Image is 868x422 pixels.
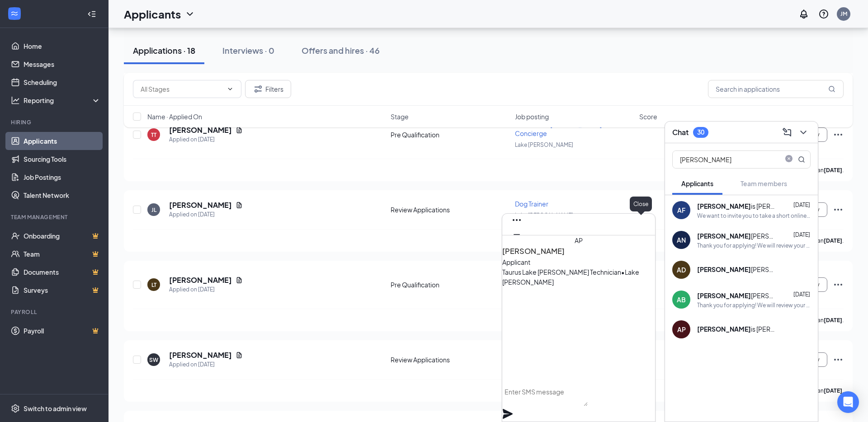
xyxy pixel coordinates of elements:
[133,45,195,56] div: Applications · 18
[630,197,652,211] div: Close
[697,201,778,211] div: is [PERSON_NAME]
[793,291,810,298] span: [DATE]
[24,227,101,245] a: OnboardingCrown
[502,257,655,267] div: Applicant
[236,202,243,209] svg: Document
[824,317,842,324] b: [DATE]
[833,354,844,365] svg: Ellipses
[673,151,780,168] input: Search applicant
[151,281,156,289] div: LT
[697,202,751,210] b: [PERSON_NAME]
[302,45,380,56] div: Offers and hires · 46
[697,324,778,334] div: is [PERSON_NAME]
[147,112,202,121] span: Name · Applied On
[783,155,794,162] span: close-circle
[782,127,793,138] svg: ComposeMessage
[11,308,99,316] div: Payroll
[575,235,583,245] div: AP
[837,391,859,413] div: Open Intercom Messenger
[502,408,513,419] svg: Plane
[818,9,829,19] svg: QuestionInfo
[697,291,751,300] b: [PERSON_NAME]
[169,360,243,369] div: Applied on [DATE]
[793,202,810,208] span: [DATE]
[236,277,243,284] svg: Document
[169,275,232,285] h5: [PERSON_NAME]
[824,237,842,244] b: [DATE]
[391,205,509,214] div: Review Applications
[840,10,847,18] div: JM
[151,206,156,214] div: JL
[253,84,264,94] svg: Filter
[509,213,524,227] button: Ellipses
[697,265,751,273] b: [PERSON_NAME]
[24,404,87,413] div: Switch to admin view
[11,404,20,413] svg: Settings
[681,179,713,188] span: Applicants
[24,245,101,263] a: TeamCrown
[697,291,778,300] div: [PERSON_NAME]
[511,215,522,225] svg: Ellipses
[697,212,811,220] div: We want to invite you to take a short online quiz. Please respond as soon as possible using the f...
[828,85,835,93] svg: MagnifyingGlass
[697,128,704,136] div: 30
[708,80,844,98] input: Search in applications
[391,355,509,364] div: Review Applications
[24,37,101,55] a: Home
[697,264,778,274] div: [PERSON_NAME]
[677,265,686,274] div: AD
[697,231,778,241] div: [PERSON_NAME]
[697,232,751,240] b: [PERSON_NAME]
[677,206,685,215] div: AF
[24,55,101,73] a: Messages
[677,295,686,304] div: AB
[793,231,810,238] span: [DATE]
[509,227,524,242] button: Minimize
[796,125,811,140] button: ChevronDown
[24,168,101,186] a: Job Postings
[24,73,101,91] a: Scheduling
[391,280,509,289] div: Pre Qualification
[24,186,101,204] a: Talent Network
[391,112,409,121] span: Stage
[502,245,655,257] h3: [PERSON_NAME]
[10,9,19,18] svg: WorkstreamLogo
[677,325,686,334] div: AP
[24,263,101,281] a: DocumentsCrown
[11,118,99,126] div: Hiring
[24,132,101,150] a: Applicants
[515,200,548,208] span: Dog Trainer
[169,135,243,144] div: Applied on [DATE]
[639,112,657,121] span: Score
[833,204,844,215] svg: Ellipses
[798,9,809,19] svg: Notifications
[87,9,96,19] svg: Collapse
[11,96,20,105] svg: Analysis
[511,229,522,240] svg: Minimize
[24,281,101,299] a: SurveysCrown
[515,112,549,121] span: Job posting
[169,350,232,360] h5: [PERSON_NAME]
[24,96,101,105] div: Reporting
[677,235,686,244] div: AN
[824,387,842,394] b: [DATE]
[783,155,794,164] span: close-circle
[697,325,751,333] b: [PERSON_NAME]
[798,156,805,163] svg: MagnifyingGlass
[798,127,809,138] svg: ChevronDown
[169,285,243,294] div: Applied on [DATE]
[149,356,158,364] div: SW
[697,301,811,309] div: Thank you for applying! We will review your application and reach out if you are selected to move...
[780,125,794,140] button: ComposeMessage
[245,80,291,98] button: Filter Filters
[124,6,181,22] h1: Applicants
[24,322,101,340] a: PayrollCrown
[11,213,99,221] div: Team Management
[515,141,573,148] span: Lake [PERSON_NAME]
[697,242,811,249] div: Thank you for applying! We will review your application and reach out if you are selected to move...
[824,167,842,173] b: [DATE]
[741,179,787,188] span: Team members
[24,150,101,168] a: Sourcing Tools
[222,45,274,56] div: Interviews · 0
